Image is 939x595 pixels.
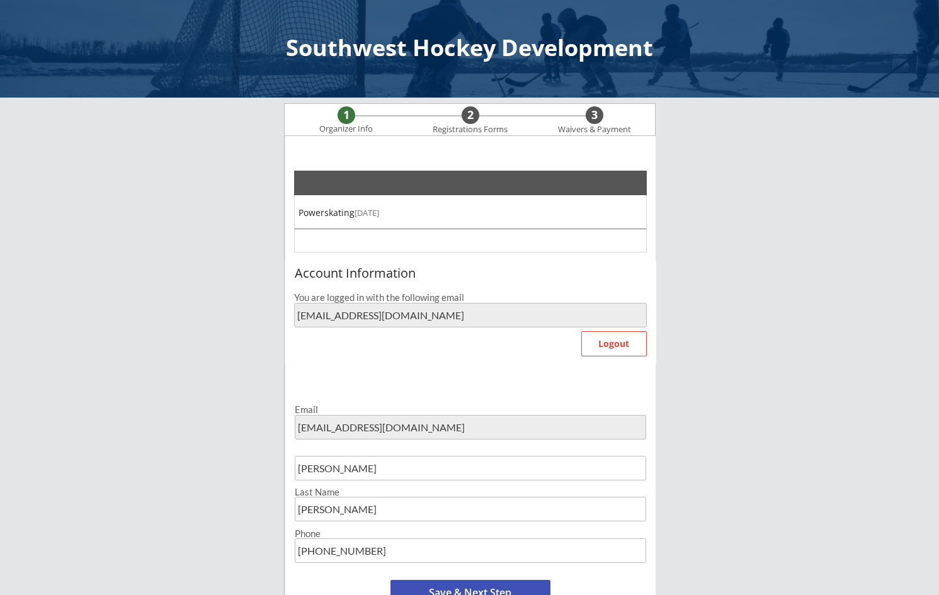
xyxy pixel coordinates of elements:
[295,405,646,414] div: Email
[295,529,646,538] div: Phone
[338,108,355,122] div: 1
[295,487,646,497] div: Last Name
[295,266,647,280] div: Account Information
[427,125,514,135] div: Registrations Forms
[581,331,647,356] button: Logout
[299,208,405,217] div: Powerskating
[13,37,926,59] div: Southwest Hockey Development
[294,293,647,302] div: You are logged in with the following email
[551,125,638,135] div: Waivers & Payment
[312,124,381,134] div: Organizer Info
[586,108,603,122] div: 3
[355,207,379,218] font: [DATE]
[462,108,479,122] div: 2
